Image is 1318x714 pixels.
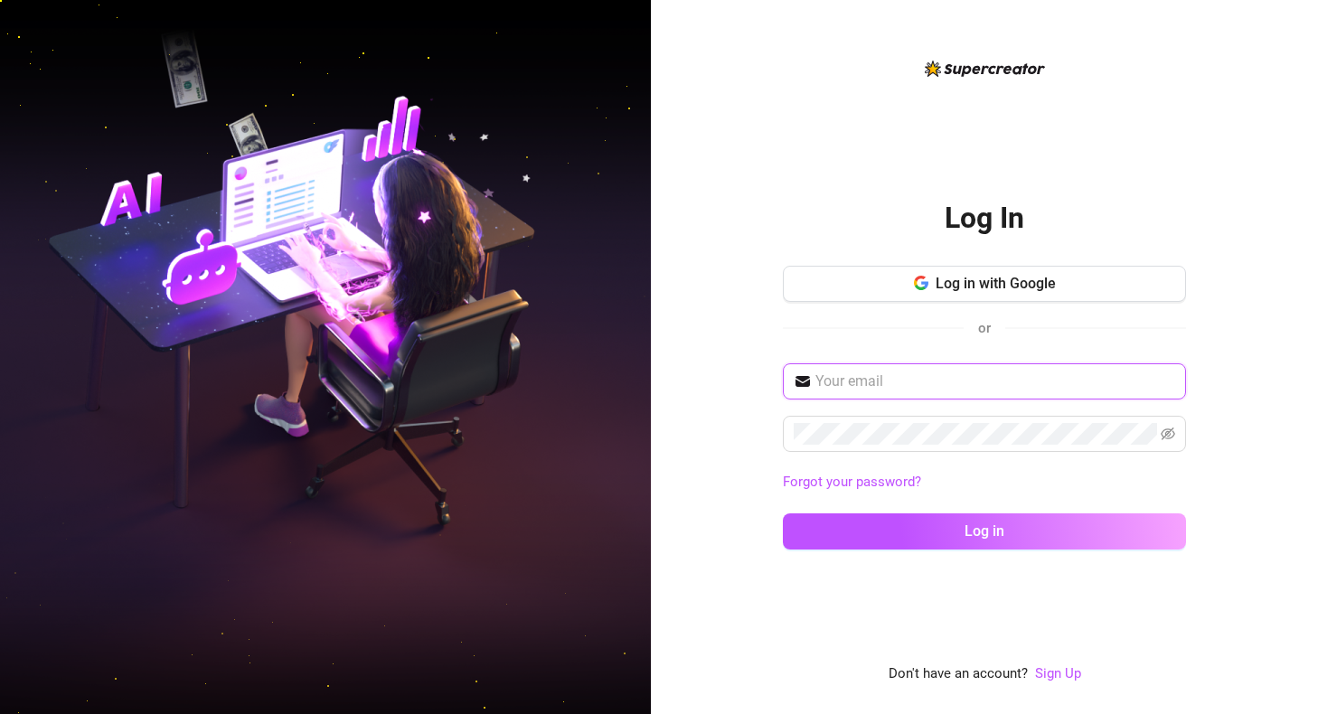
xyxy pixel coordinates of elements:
button: Log in [783,513,1186,550]
a: Sign Up [1035,665,1081,681]
a: Sign Up [1035,663,1081,685]
button: Log in with Google [783,266,1186,302]
a: Forgot your password? [783,474,921,490]
span: or [978,320,991,336]
input: Your email [815,371,1175,392]
a: Forgot your password? [783,472,1186,493]
span: Don't have an account? [889,663,1028,685]
span: Log in [965,522,1004,540]
span: Log in with Google [936,275,1056,292]
h2: Log In [945,200,1024,237]
img: logo-BBDzfeDw.svg [925,61,1045,77]
span: eye-invisible [1161,427,1175,441]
